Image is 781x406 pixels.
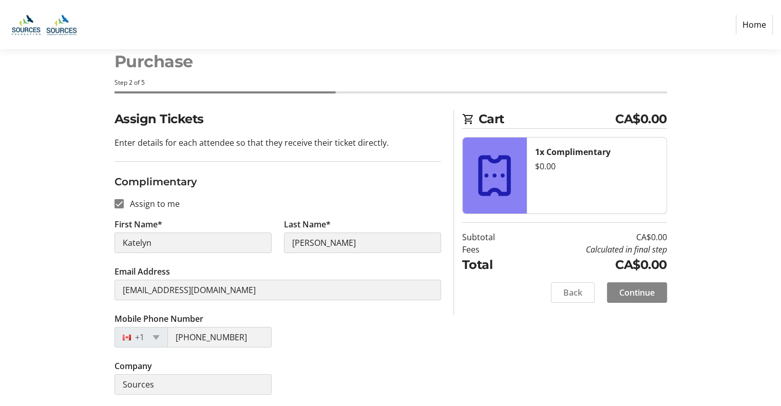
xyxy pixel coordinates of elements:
[115,110,441,128] h2: Assign Tickets
[115,265,170,278] label: Email Address
[462,256,521,274] td: Total
[124,198,180,210] label: Assign to me
[619,286,655,299] span: Continue
[115,78,667,87] div: Step 2 of 5
[607,282,667,303] button: Continue
[115,174,441,189] h3: Complimentary
[521,256,667,274] td: CA$0.00
[284,218,331,230] label: Last Name*
[115,313,203,325] label: Mobile Phone Number
[615,110,667,128] span: CA$0.00
[115,49,667,74] h1: Purchase
[736,15,773,34] a: Home
[563,286,582,299] span: Back
[521,243,667,256] td: Calculated in final step
[115,218,162,230] label: First Name*
[167,327,272,347] input: (506) 234-5678
[535,160,658,172] div: $0.00
[521,231,667,243] td: CA$0.00
[8,4,81,45] img: Sources Community Resources Society and Sources Foundation's Logo
[462,243,521,256] td: Fees
[115,137,441,149] p: Enter details for each attendee so that they receive their ticket directly.
[535,146,611,158] strong: 1x Complimentary
[115,360,152,372] label: Company
[551,282,595,303] button: Back
[462,231,521,243] td: Subtotal
[479,110,616,128] span: Cart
